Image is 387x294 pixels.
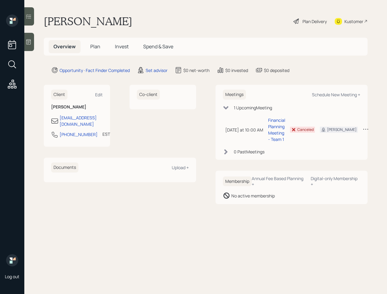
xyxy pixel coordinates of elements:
[225,127,263,133] div: [DATE] at 10:00 AM
[234,104,272,111] div: 1 Upcoming Meeting
[54,43,76,50] span: Overview
[51,104,103,110] h6: [PERSON_NAME]
[344,18,363,25] div: Kustomer
[115,43,129,50] span: Invest
[311,176,360,187] div: Digital-only Membership +
[264,67,289,73] div: $0 deposited
[172,165,189,170] div: Upload +
[234,149,264,155] div: 0 Past Meeting s
[268,117,285,142] div: Financial Planning Meeting - Team 1
[312,92,360,97] div: Schedule New Meeting +
[60,115,103,127] div: [EMAIL_ADDRESS][DOMAIN_NAME]
[183,67,209,73] div: $0 net-worth
[297,127,314,132] div: Canceled
[252,176,306,187] div: Annual Fee Based Planning +
[143,43,173,50] span: Spend & Save
[44,15,132,28] h1: [PERSON_NAME]
[137,90,160,100] h6: Co-client
[225,67,248,73] div: $0 invested
[223,90,246,100] h6: Meetings
[60,67,130,73] div: Opportunity · Fact Finder Completed
[51,90,67,100] h6: Client
[51,162,78,173] h6: Documents
[231,193,275,199] div: No active membership
[6,254,18,266] img: retirable_logo.png
[5,274,19,279] div: Log out
[146,67,168,73] div: Set advisor
[95,92,103,97] div: Edit
[327,127,357,132] div: [PERSON_NAME]
[90,43,100,50] span: Plan
[223,176,252,186] h6: Membership
[302,18,327,25] div: Plan Delivery
[60,131,98,138] div: [PHONE_NUMBER]
[102,131,110,137] div: EST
